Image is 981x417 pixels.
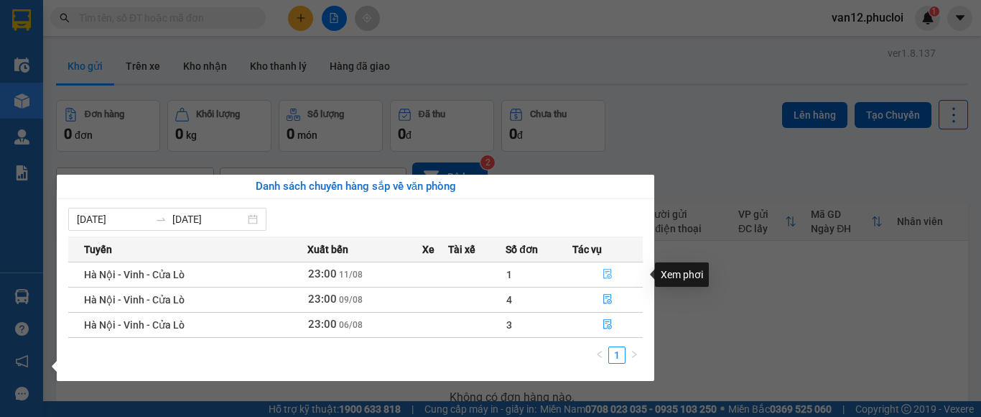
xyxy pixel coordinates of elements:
[84,269,185,280] span: Hà Nội - Vinh - Cửa Lò
[448,242,475,257] span: Tài xế
[655,262,709,287] div: Xem phơi
[591,347,608,364] button: left
[595,350,604,359] span: left
[339,295,363,305] span: 09/08
[339,270,363,280] span: 11/08
[77,211,149,227] input: Từ ngày
[422,242,434,257] span: Xe
[68,178,643,196] div: Danh sách chuyến hàng sắp về văn phòng
[308,293,337,306] span: 23:00
[626,347,643,364] button: right
[572,242,602,257] span: Tác vụ
[573,313,642,336] button: file-done
[506,269,512,280] span: 1
[591,347,608,364] li: Previous Page
[84,242,112,257] span: Tuyến
[308,267,337,280] span: 23:00
[172,211,245,227] input: Đến ngày
[573,263,642,286] button: file-done
[608,347,626,364] li: 1
[603,269,613,280] span: file-done
[626,347,643,364] li: Next Page
[307,242,348,257] span: Xuất bến
[155,214,167,225] span: swap-right
[573,288,642,311] button: file-done
[630,350,638,359] span: right
[506,319,512,331] span: 3
[84,294,185,306] span: Hà Nội - Vinh - Cửa Lò
[506,242,538,257] span: Số đơn
[603,294,613,306] span: file-done
[84,319,185,331] span: Hà Nội - Vinh - Cửa Lò
[609,347,625,363] a: 1
[506,294,512,306] span: 4
[603,319,613,331] span: file-done
[155,214,167,225] span: to
[308,318,337,331] span: 23:00
[339,320,363,330] span: 06/08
